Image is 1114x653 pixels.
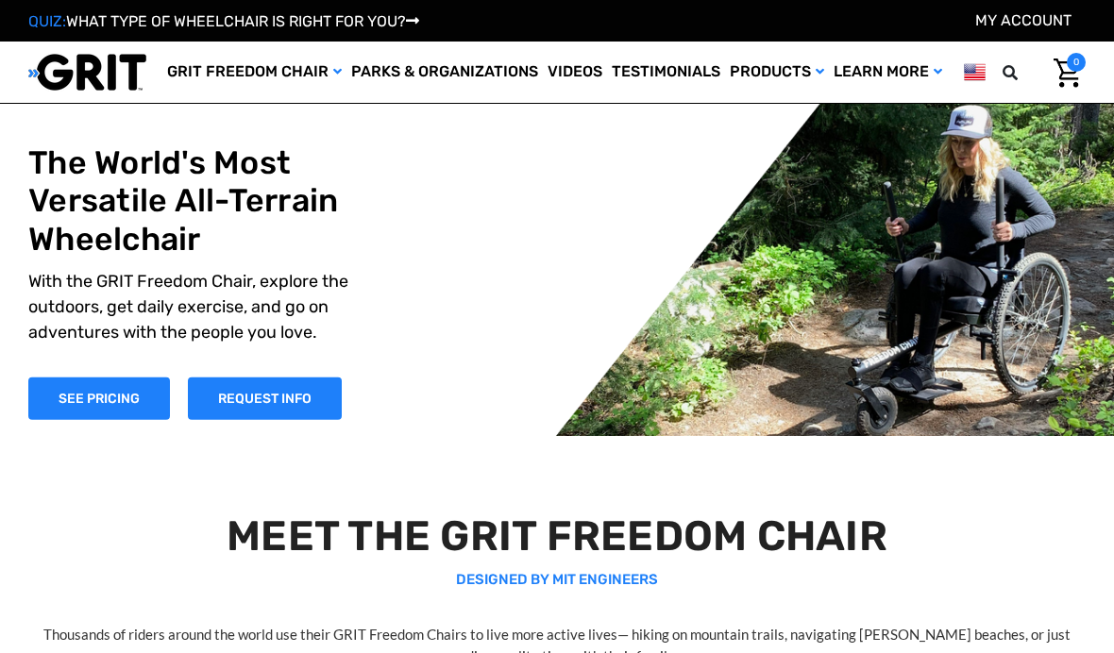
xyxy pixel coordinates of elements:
[28,53,146,92] img: GRIT All-Terrain Wheelchair and Mobility Equipment
[975,11,1072,29] a: Account
[188,377,342,420] a: Slide number 1, Request Information
[28,143,349,259] h1: The World's Most Versatile All-Terrain Wheelchair
[543,42,607,103] a: Videos
[28,569,1087,591] p: DESIGNED BY MIT ENGINEERS
[607,42,725,103] a: Testimonials
[964,60,986,84] img: us.png
[1067,53,1086,72] span: 0
[162,42,346,103] a: GRIT Freedom Chair
[725,42,829,103] a: Products
[1054,59,1081,88] img: Cart
[829,42,947,103] a: Learn More
[28,377,170,420] a: Shop Now
[1030,53,1039,92] input: Search
[28,511,1087,561] h2: MEET THE GRIT FREEDOM CHAIR
[1039,53,1086,92] a: Cart with 0 items
[346,42,543,103] a: Parks & Organizations
[28,12,419,30] a: QUIZ:WHAT TYPE OF WHEELCHAIR IS RIGHT FOR YOU?
[28,269,349,345] p: With the GRIT Freedom Chair, explore the outdoors, get daily exercise, and go on adventures with ...
[28,12,66,30] span: QUIZ:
